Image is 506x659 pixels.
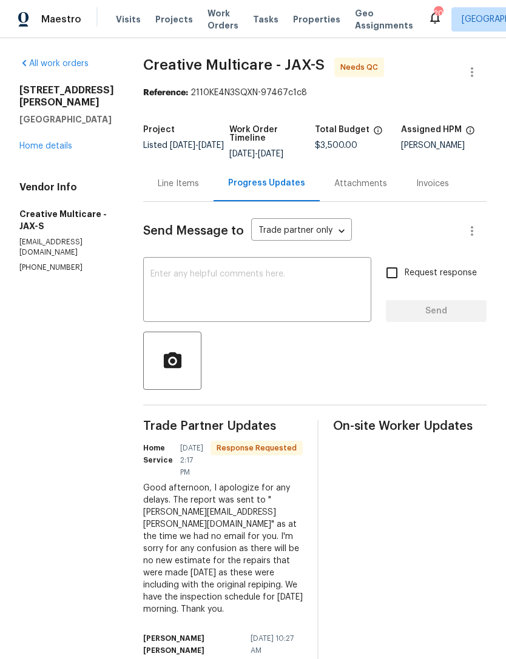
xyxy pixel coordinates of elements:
[401,141,487,150] div: [PERSON_NAME]
[334,178,387,190] div: Attachments
[19,113,114,125] h5: [GEOGRAPHIC_DATA]
[258,150,283,158] span: [DATE]
[158,178,199,190] div: Line Items
[355,7,413,32] span: Geo Assignments
[143,442,173,466] h6: Home Service
[143,87,487,99] div: 2110KE4N3SQXN-97467c1c8
[143,125,175,134] h5: Project
[207,7,238,32] span: Work Orders
[143,89,188,97] b: Reference:
[143,225,244,237] span: Send Message to
[19,59,89,68] a: All work orders
[155,13,193,25] span: Projects
[229,125,315,142] h5: Work Order Timeline
[333,420,487,432] span: On-site Worker Updates
[251,632,295,657] span: [DATE] 10:27 AM
[434,7,442,19] div: 20
[293,13,340,25] span: Properties
[401,125,462,134] h5: Assigned HPM
[19,208,114,232] h5: Creative Multicare - JAX-S
[19,142,72,150] a: Home details
[229,150,283,158] span: -
[465,125,475,141] span: The hpm assigned to this work order.
[229,150,255,158] span: [DATE]
[170,141,195,150] span: [DATE]
[212,442,302,454] span: Response Requested
[340,61,383,73] span: Needs QC
[170,141,224,150] span: -
[19,181,114,193] h4: Vendor Info
[41,13,81,25] span: Maestro
[198,141,224,150] span: [DATE]
[228,177,305,189] div: Progress Updates
[315,125,369,134] h5: Total Budget
[19,263,114,273] p: [PHONE_NUMBER]
[116,13,141,25] span: Visits
[315,141,357,150] span: $3,500.00
[251,221,352,241] div: Trade partner only
[19,84,114,109] h2: [STREET_ADDRESS][PERSON_NAME]
[143,482,303,615] div: Good afternoon, I apologize for any delays. The report was sent to "[PERSON_NAME][EMAIL_ADDRESS][...
[143,141,224,150] span: Listed
[143,58,325,72] span: Creative Multicare - JAX-S
[143,420,303,432] span: Trade Partner Updates
[373,125,383,141] span: The total cost of line items that have been proposed by Opendoor. This sum includes line items th...
[416,178,449,190] div: Invoices
[19,237,114,258] p: [EMAIL_ADDRESS][DOMAIN_NAME]
[405,267,477,279] span: Request response
[143,632,243,657] h6: [PERSON_NAME] [PERSON_NAME]
[253,15,278,24] span: Tasks
[180,442,203,478] span: [DATE] 2:17 PM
